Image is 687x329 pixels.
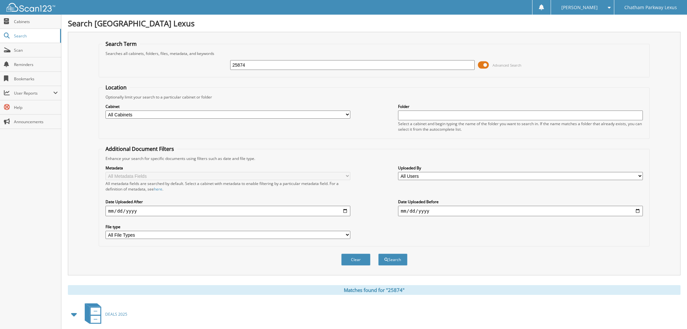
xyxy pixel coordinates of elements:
[398,165,643,171] label: Uploaded By
[106,206,350,216] input: start
[14,62,58,67] span: Reminders
[14,90,53,96] span: User Reports
[105,311,127,317] span: DEALS 2025
[106,181,350,192] div: All metadata fields are searched by default. Select a cabinet with metadata to enable filtering b...
[68,18,681,29] h1: Search [GEOGRAPHIC_DATA] Lexus
[102,40,140,47] legend: Search Term
[102,94,646,100] div: Optionally limit your search to a particular cabinet or folder
[68,285,681,295] div: Matches found for "25874"
[14,33,57,39] span: Search
[102,156,646,161] div: Enhance your search for specific documents using filters such as date and file type.
[493,63,521,68] span: Advanced Search
[378,254,407,266] button: Search
[102,84,130,91] legend: Location
[106,224,350,230] label: File type
[624,6,677,9] span: Chatham Parkway Lexus
[14,105,58,110] span: Help
[398,206,643,216] input: end
[102,145,177,152] legend: Additional Document Filters
[398,104,643,109] label: Folder
[398,199,643,204] label: Date Uploaded Before
[341,254,370,266] button: Clear
[14,19,58,24] span: Cabinets
[561,6,598,9] span: [PERSON_NAME]
[81,301,127,327] a: DEALS 2025
[106,104,350,109] label: Cabinet
[398,121,643,132] div: Select a cabinet and begin typing the name of the folder you want to search in. If the name match...
[106,199,350,204] label: Date Uploaded After
[154,186,162,192] a: here
[14,76,58,82] span: Bookmarks
[14,119,58,125] span: Announcements
[6,3,55,12] img: scan123-logo-white.svg
[14,47,58,53] span: Scan
[102,51,646,56] div: Searches all cabinets, folders, files, metadata, and keywords
[106,165,350,171] label: Metadata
